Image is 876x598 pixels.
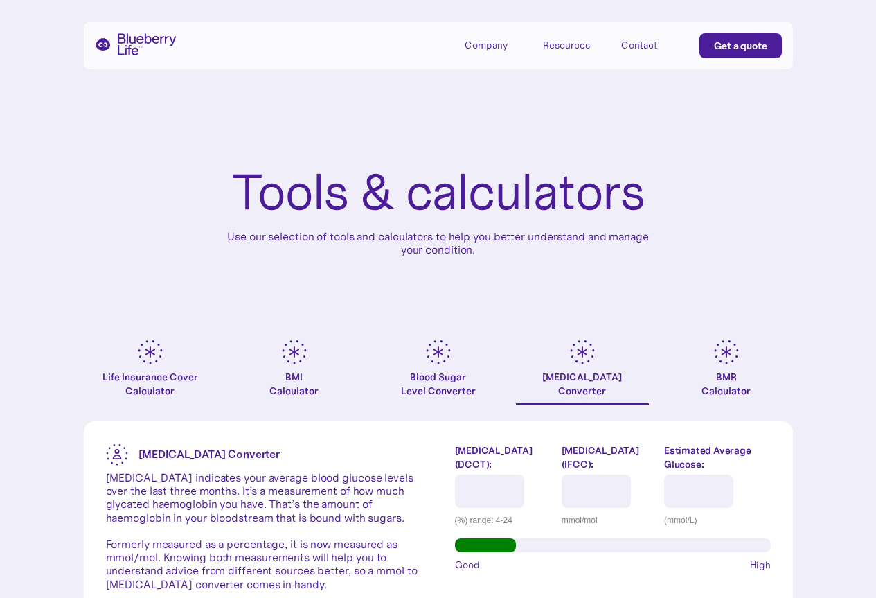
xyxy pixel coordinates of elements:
[664,513,770,527] div: (mmol/L)
[701,370,751,398] div: BMR Calculator
[465,33,527,56] div: Company
[106,471,422,591] p: [MEDICAL_DATA] indicates your average blood glucose levels over the last three months. It’s a mea...
[228,340,361,405] a: BMICalculator
[455,558,480,572] span: Good
[660,340,793,405] a: BMRCalculator
[269,370,319,398] div: BMI Calculator
[231,166,645,219] h1: Tools & calculators
[542,370,622,398] div: [MEDICAL_DATA] Converter
[84,340,217,405] a: Life Insurance Cover Calculator
[562,513,654,527] div: mmol/mol
[516,340,649,405] a: [MEDICAL_DATA]Converter
[543,33,605,56] div: Resources
[95,33,177,55] a: home
[562,443,654,471] label: [MEDICAL_DATA] (IFCC):
[455,513,551,527] div: (%) range: 4-24
[84,370,217,398] div: Life Insurance Cover Calculator
[401,370,476,398] div: Blood Sugar Level Converter
[621,39,657,51] div: Contact
[714,39,767,53] div: Get a quote
[750,558,771,572] span: High
[465,39,508,51] div: Company
[138,447,280,461] strong: [MEDICAL_DATA] Converter
[699,33,782,58] a: Get a quote
[543,39,590,51] div: Resources
[455,443,551,471] label: [MEDICAL_DATA] (DCCT):
[664,443,770,471] label: Estimated Average Glucose:
[372,340,505,405] a: Blood SugarLevel Converter
[621,33,683,56] a: Contact
[217,230,660,256] p: Use our selection of tools and calculators to help you better understand and manage your condition.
